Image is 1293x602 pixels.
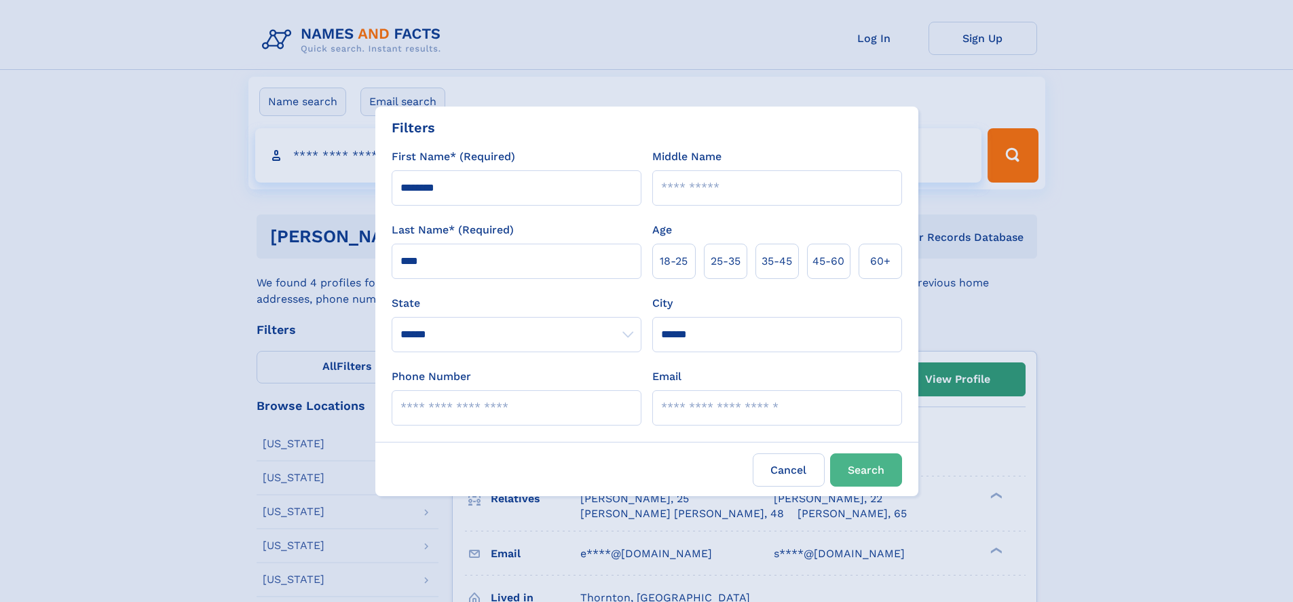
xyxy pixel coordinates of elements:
[660,253,688,269] span: 18‑25
[392,295,641,312] label: State
[652,222,672,238] label: Age
[830,453,902,487] button: Search
[392,369,471,385] label: Phone Number
[812,253,844,269] span: 45‑60
[652,295,673,312] label: City
[652,149,722,165] label: Middle Name
[392,222,514,238] label: Last Name* (Required)
[711,253,741,269] span: 25‑35
[870,253,891,269] span: 60+
[652,369,681,385] label: Email
[753,453,825,487] label: Cancel
[392,149,515,165] label: First Name* (Required)
[762,253,792,269] span: 35‑45
[392,117,435,138] div: Filters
